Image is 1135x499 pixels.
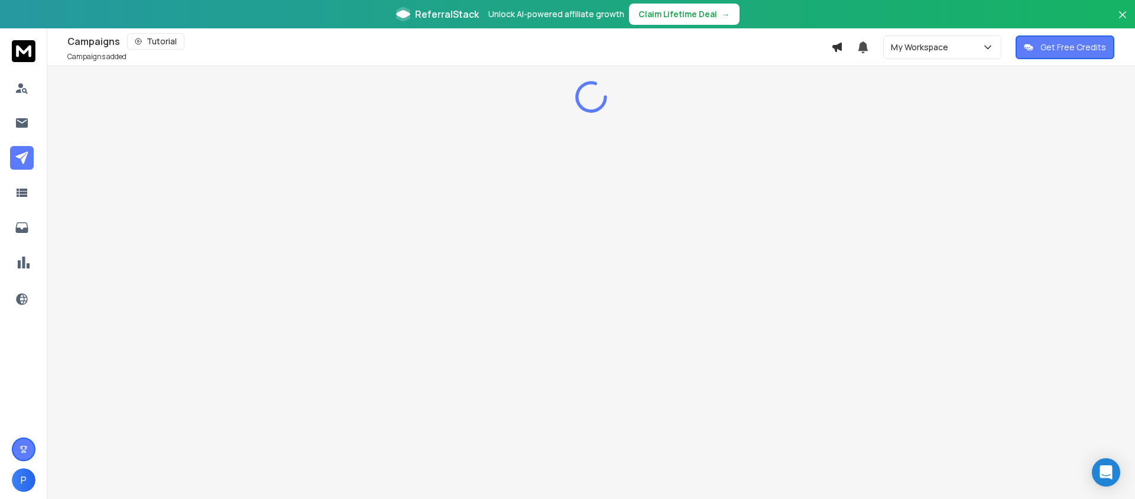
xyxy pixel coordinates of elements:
[1016,35,1114,59] button: Get Free Credits
[629,4,740,25] button: Claim Lifetime Deal→
[1040,41,1106,53] p: Get Free Credits
[12,468,35,492] button: P
[1092,458,1120,487] div: Open Intercom Messenger
[488,8,624,20] p: Unlock AI-powered affiliate growth
[67,52,127,61] p: Campaigns added
[891,41,953,53] p: My Workspace
[127,33,184,50] button: Tutorial
[415,7,479,21] span: ReferralStack
[1115,7,1130,35] button: Close banner
[722,8,730,20] span: →
[67,33,831,50] div: Campaigns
